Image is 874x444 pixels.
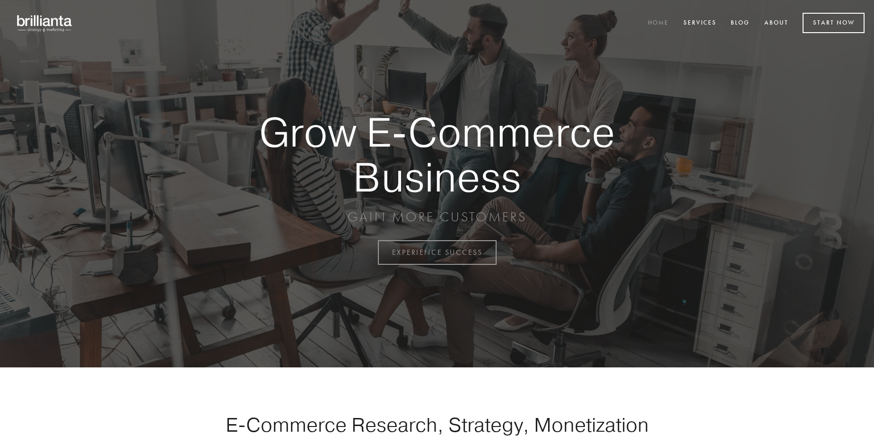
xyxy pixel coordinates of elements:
h1: E-Commerce Research, Strategy, Monetization [196,413,678,436]
p: GAIN MORE CUSTOMERS [226,209,648,226]
a: Home [642,16,675,31]
a: About [758,16,795,31]
strong: Grow E-Commerce Business [226,110,648,199]
img: brillianta - research, strategy, marketing [9,9,80,37]
a: Start Now [803,13,865,33]
a: Blog [725,16,756,31]
a: Services [677,16,723,31]
a: EXPERIENCE SUCCESS [378,240,497,265]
